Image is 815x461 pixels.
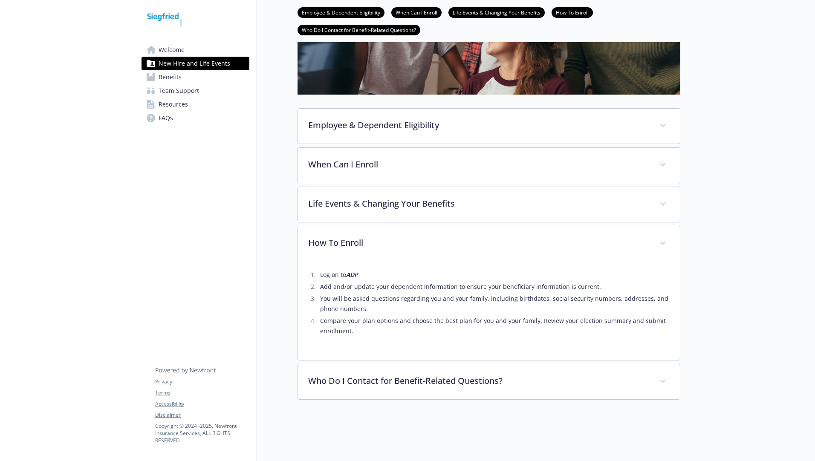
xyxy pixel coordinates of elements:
[155,411,249,419] a: Disclaimer
[552,8,593,16] a: How To Enroll
[298,8,384,16] a: Employee & Dependent Eligibility
[155,389,249,397] a: Terms
[159,43,185,57] span: Welcome
[318,294,670,314] li: You will be asked questions regarding you and your family, including birthdates, social security ...
[155,400,249,408] a: Accessibility
[142,70,249,84] a: Benefits
[318,282,670,292] li: Add and/or update your dependent information to ensure your beneficiary information is current.
[142,84,249,98] a: Team Support
[298,109,680,144] div: Employee & Dependent Eligibility
[159,70,182,84] span: Benefits
[308,197,649,210] p: Life Events & Changing Your Benefits
[298,261,680,360] div: How To Enroll
[318,270,670,280] li: Log on to
[142,57,249,70] a: New Hire and Life Events
[159,84,199,98] span: Team Support
[159,57,230,70] span: New Hire and Life Events
[308,236,649,249] p: How To Enroll
[298,187,680,222] div: Life Events & Changing Your Benefits
[308,119,649,132] p: Employee & Dependent Eligibility
[142,111,249,125] a: FAQs
[142,98,249,111] a: Resources
[298,226,680,261] div: How To Enroll
[308,375,649,387] p: Who Do I Contact for Benefit-Related Questions?
[298,148,680,183] div: When Can I Enroll
[155,422,249,444] p: Copyright © 2024 - 2025 , Newfront Insurance Services, ALL RIGHTS RESERVED
[346,271,358,279] strong: ADP
[159,111,173,125] span: FAQs
[448,8,545,16] a: Life Events & Changing Your Benefits
[308,158,649,171] p: When Can I Enroll
[298,26,420,34] a: Who Do I Contact for Benefit-Related Questions?
[159,98,188,111] span: Resources
[142,43,249,57] a: Welcome
[298,364,680,399] div: Who Do I Contact for Benefit-Related Questions?
[318,316,670,336] li: Compare your plan options and choose the best plan for you and your family. Review your election ...
[155,378,249,386] a: Privacy
[391,8,442,16] a: When Can I Enroll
